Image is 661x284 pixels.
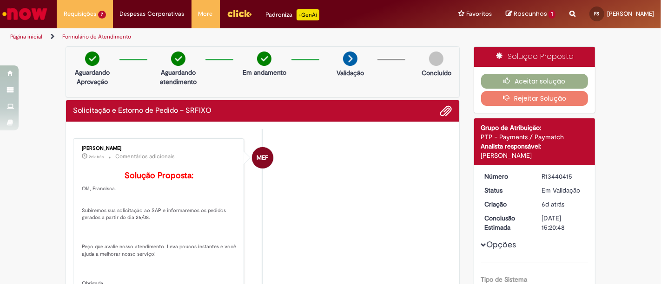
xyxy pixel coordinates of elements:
[481,91,588,106] button: Rejeitar Solução
[198,9,213,19] span: More
[70,68,115,86] p: Aguardando Aprovação
[607,10,654,18] span: [PERSON_NAME]
[337,68,364,77] p: Validação
[89,154,104,160] time: 25/08/2025 17:01:13
[542,172,585,181] div: R13440415
[481,151,588,160] div: [PERSON_NAME]
[595,11,600,17] span: FS
[115,153,175,161] small: Comentários adicionais
[478,172,535,181] dt: Número
[266,9,319,20] div: Padroniza
[481,123,588,132] div: Grupo de Atribuição:
[481,275,528,284] b: Tipo de Sistema
[243,68,286,77] p: Em andamento
[514,9,547,18] span: Rascunhos
[542,200,564,208] span: 6d atrás
[156,68,201,86] p: Aguardando atendimento
[227,6,252,20] img: click_logo_yellow_360x200.png
[429,52,443,66] img: img-circle-grey.png
[343,52,357,66] img: arrow-next.png
[7,28,434,45] ul: Trilhas de página
[257,52,271,66] img: check-circle-green.png
[297,9,319,20] p: +GenAi
[542,200,564,208] time: 22/08/2025 15:20:44
[120,9,185,19] span: Despesas Corporativas
[466,9,492,19] span: Favoritos
[1,5,49,23] img: ServiceNow
[542,213,585,232] div: [DATE] 15:20:48
[257,147,268,169] span: MEF
[422,68,451,77] p: Concluído
[89,154,104,160] span: 2d atrás
[506,10,555,19] a: Rascunhos
[481,132,588,142] div: PTP - Payments / Paymatch
[481,74,588,89] button: Aceitar solução
[125,170,193,181] b: Solução Proposta:
[73,107,212,115] h2: Solicitação e Estorno de Pedido – SRFIXO Histórico de tíquete
[82,146,237,151] div: [PERSON_NAME]
[85,52,99,66] img: check-circle-green.png
[474,47,595,67] div: Solução Proposta
[62,33,131,40] a: Formulário de Atendimento
[10,33,42,40] a: Página inicial
[542,186,585,195] div: Em Validação
[98,11,106,19] span: 7
[481,142,588,151] div: Analista responsável:
[171,52,185,66] img: check-circle-green.png
[440,105,452,117] button: Adicionar anexos
[64,9,96,19] span: Requisições
[478,186,535,195] dt: Status
[252,147,273,168] div: Maria Eduarda Funchini
[478,200,535,209] dt: Criação
[549,10,555,19] span: 1
[542,200,585,209] div: 22/08/2025 15:20:44
[478,213,535,232] dt: Conclusão Estimada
